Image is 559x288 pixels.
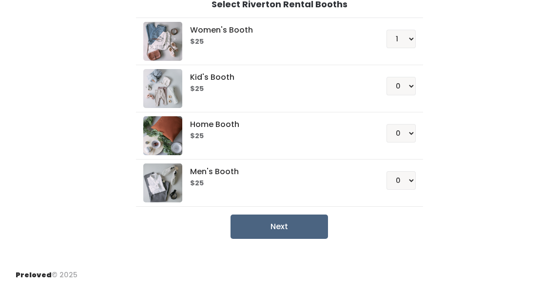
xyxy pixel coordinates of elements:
[143,69,182,108] img: preloved logo
[190,120,363,129] h5: Home Booth
[190,132,363,140] h6: $25
[190,167,363,176] h5: Men's Booth
[190,180,363,187] h6: $25
[190,73,363,82] h5: Kid's Booth
[16,270,52,280] span: Preloved
[190,26,363,35] h5: Women's Booth
[143,116,182,155] img: preloved logo
[190,38,363,46] h6: $25
[143,22,182,61] img: preloved logo
[231,215,328,239] button: Next
[143,163,182,202] img: preloved logo
[16,262,77,280] div: © 2025
[190,85,363,93] h6: $25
